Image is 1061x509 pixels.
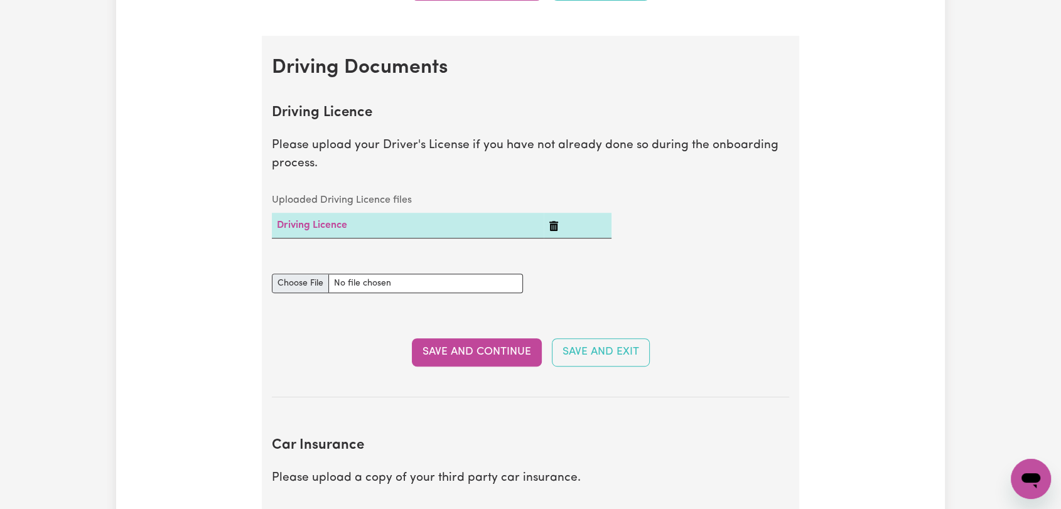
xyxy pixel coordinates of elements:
[272,469,789,488] p: Please upload a copy of your third party car insurance.
[549,218,559,233] button: Delete Driving Licence
[272,437,789,454] h2: Car Insurance
[277,220,347,230] a: Driving Licence
[272,56,789,80] h2: Driving Documents
[272,137,789,173] p: Please upload your Driver's License if you have not already done so during the onboarding process.
[272,105,789,122] h2: Driving Licence
[272,188,611,213] caption: Uploaded Driving Licence files
[412,338,542,366] button: Save and Continue
[1011,459,1051,499] iframe: Button to launch messaging window
[552,338,650,366] button: Save and Exit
